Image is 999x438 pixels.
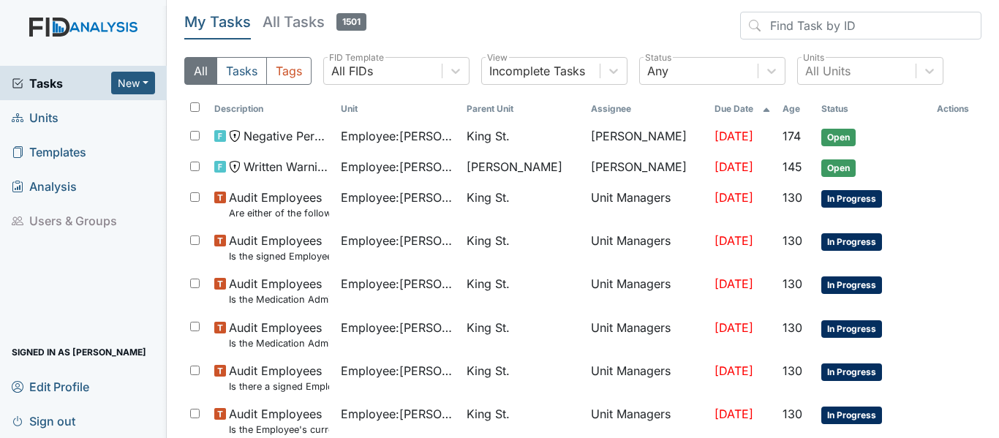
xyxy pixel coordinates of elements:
span: Templates [12,140,86,163]
span: King St. [467,127,510,145]
td: Unit Managers [585,356,709,399]
h5: All Tasks [263,12,366,32]
span: Employee : [PERSON_NAME], Uniququa [341,275,456,292]
td: [PERSON_NAME] [585,152,709,183]
span: 130 [783,320,802,335]
span: 130 [783,407,802,421]
span: Signed in as [PERSON_NAME] [12,341,146,363]
span: In Progress [821,233,882,251]
small: Is the Employee's current annual Performance Evaluation on file? [229,423,329,437]
span: [DATE] [715,407,753,421]
span: Audit Employees Is the Medication Administration certificate found in the file? [229,275,329,306]
span: 130 [783,190,802,205]
span: King St. [467,232,510,249]
span: [DATE] [715,129,753,143]
small: Is the signed Employee Confidentiality Agreement in the file (HIPPA)? [229,249,329,263]
span: [DATE] [715,363,753,378]
span: Employee : [PERSON_NAME], Uniququa [341,362,456,380]
span: In Progress [821,407,882,424]
td: Unit Managers [585,269,709,312]
span: Analysis [12,175,77,197]
span: [DATE] [715,190,753,205]
span: 130 [783,233,802,248]
input: Find Task by ID [740,12,981,39]
a: Tasks [12,75,111,92]
span: King St. [467,189,510,206]
span: Employee : [PERSON_NAME], Uniququa [341,319,456,336]
td: Unit Managers [585,313,709,356]
div: All FIDs [331,62,373,80]
span: Open [821,159,856,177]
span: Open [821,129,856,146]
span: Employee : [PERSON_NAME] [341,127,456,145]
span: King St. [467,319,510,336]
th: Toggle SortBy [815,97,931,121]
span: [DATE] [715,159,753,174]
small: Are either of the following in the file? "Consumer Report Release Forms" and the "MVR Disclosure ... [229,206,329,220]
button: Tags [266,57,312,85]
span: 174 [783,129,801,143]
span: [DATE] [715,320,753,335]
span: In Progress [821,190,882,208]
td: [PERSON_NAME] [585,121,709,152]
span: Employee : [PERSON_NAME] [341,189,456,206]
span: Audit Employees Is the Employee's current annual Performance Evaluation on file? [229,405,329,437]
span: Audit Employees Is the signed Employee Confidentiality Agreement in the file (HIPPA)? [229,232,329,263]
input: Toggle All Rows Selected [190,102,200,112]
button: All [184,57,217,85]
div: All Units [805,62,851,80]
span: Sign out [12,409,75,432]
span: 130 [783,363,802,378]
div: Any [647,62,668,80]
span: In Progress [821,363,882,381]
span: In Progress [821,320,882,338]
span: Employee : [PERSON_NAME] [341,232,456,249]
span: [DATE] [715,233,753,248]
span: Employee : [PERSON_NAME] [341,158,456,175]
div: Incomplete Tasks [489,62,585,80]
h5: My Tasks [184,12,251,32]
td: Unit Managers [585,183,709,226]
span: Negative Performance Review [244,127,329,145]
span: Written Warning [244,158,329,175]
span: 145 [783,159,802,174]
th: Toggle SortBy [777,97,815,121]
span: [DATE] [715,276,753,291]
span: Employee : [PERSON_NAME], Uniququa [341,405,456,423]
small: Is the Medication Administration Test and 2 observation checklist (hire after 10/07) found in the... [229,336,329,350]
span: Edit Profile [12,375,89,398]
span: Audit Employees Is the Medication Administration Test and 2 observation checklist (hire after 10/... [229,319,329,350]
span: [PERSON_NAME] [467,158,562,175]
th: Toggle SortBy [335,97,461,121]
td: Unit Managers [585,226,709,269]
button: New [111,72,155,94]
span: King St. [467,405,510,423]
span: 1501 [336,13,366,31]
small: Is there a signed Employee Job Description in the file for the employee's current position? [229,380,329,393]
span: Audit Employees Are either of the following in the file? "Consumer Report Release Forms" and the ... [229,189,329,220]
th: Actions [931,97,981,121]
th: Assignee [585,97,709,121]
div: Type filter [184,57,312,85]
span: Audit Employees Is there a signed Employee Job Description in the file for the employee's current... [229,362,329,393]
span: Units [12,106,59,129]
span: King St. [467,275,510,292]
th: Toggle SortBy [461,97,584,121]
button: Tasks [216,57,267,85]
span: King St. [467,362,510,380]
span: 130 [783,276,802,291]
span: In Progress [821,276,882,294]
th: Toggle SortBy [208,97,335,121]
th: Toggle SortBy [709,97,777,121]
small: Is the Medication Administration certificate found in the file? [229,292,329,306]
